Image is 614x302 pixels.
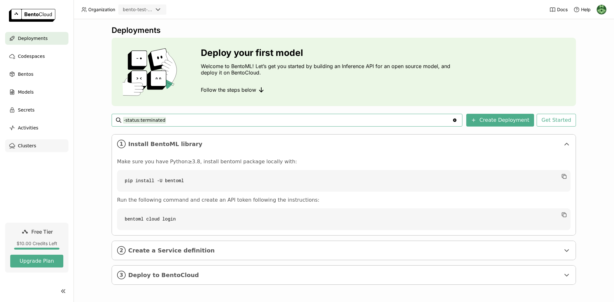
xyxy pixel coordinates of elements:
svg: Clear value [452,118,457,123]
div: $10.00 Credits Left [10,241,63,246]
button: Get Started [537,114,576,127]
h3: Deploy your first model [201,48,453,58]
a: Bentos [5,68,68,81]
span: Codespaces [18,52,45,60]
a: Codespaces [5,50,68,63]
i: 1 [117,140,126,148]
div: 3Deploy to BentoCloud [112,266,576,284]
a: Models [5,86,68,98]
div: 1Install BentoML library [112,135,576,153]
input: Selected bento-test-for-jay. [153,7,154,13]
a: Activities [5,121,68,134]
button: Create Deployment [466,114,534,127]
div: 2Create a Service definition [112,241,576,260]
code: bentoml cloud login [117,208,571,230]
span: Models [18,88,34,96]
a: Deployments [5,32,68,45]
img: cover onboarding [117,48,185,96]
span: Bentos [18,70,33,78]
i: 2 [117,246,126,255]
span: Organization [88,7,115,12]
a: Free Tier$10.00 Credits LeftUpgrade Plan [5,223,68,273]
p: Run the following command and create an API token following the instructions: [117,197,571,203]
span: Clusters [18,142,36,150]
span: Follow the steps below [201,87,256,93]
span: Create a Service definition [128,247,560,254]
span: Free Tier [31,228,53,235]
a: Clusters [5,139,68,152]
span: Deployments [18,35,48,42]
a: Docs [549,6,568,13]
span: Install BentoML library [128,141,560,148]
code: pip install -U bentoml [117,170,571,192]
input: Search [123,115,452,125]
span: Docs [557,7,568,12]
div: Deployments [112,26,576,35]
div: Help [573,6,591,13]
a: Secrets [5,104,68,116]
p: Make sure you have Python≥3.8, install bentoml package locally with: [117,159,571,165]
button: Upgrade Plan [10,255,63,267]
img: logo [9,9,55,22]
span: Help [581,7,591,12]
p: Welcome to BentoML! Let’s get you started by building an Inference API for an open source model, ... [201,63,453,76]
div: bento-test-for-[PERSON_NAME] [123,6,153,13]
i: 3 [117,271,126,279]
span: Activities [18,124,38,132]
span: Secrets [18,106,35,114]
img: Jay [597,5,606,14]
span: Deploy to BentoCloud [128,272,560,279]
